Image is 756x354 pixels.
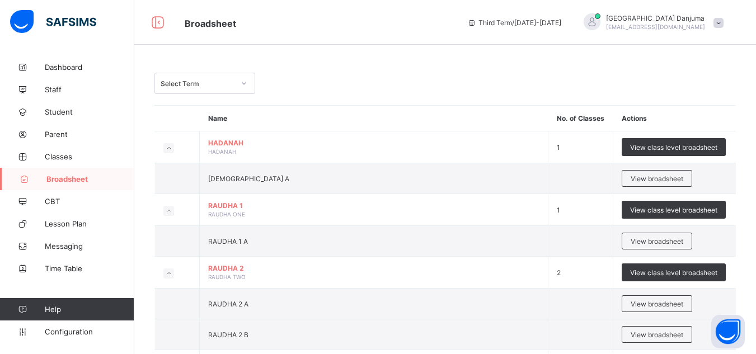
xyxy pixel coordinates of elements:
span: Configuration [45,327,134,336]
span: View class level broadsheet [630,206,717,214]
a: View class level broadsheet [622,263,726,272]
span: Broadsheet [46,174,134,183]
span: HADANAH [208,139,539,147]
span: [EMAIL_ADDRESS][DOMAIN_NAME] [606,23,705,30]
span: [GEOGRAPHIC_DATA] Danjuma [606,14,705,22]
a: View broadsheet [622,170,692,178]
span: CBT [45,197,134,206]
span: Classes [45,152,134,161]
span: Help [45,305,134,314]
span: View class level broadsheet [630,268,717,277]
span: Lesson Plan [45,219,134,228]
a: View broadsheet [622,326,692,334]
span: HADANAH [208,148,236,155]
a: View class level broadsheet [622,138,726,147]
span: View broadsheet [631,300,683,308]
span: Parent [45,130,134,139]
span: Student [45,107,134,116]
span: RAUDHA 2 A [208,300,248,308]
img: safsims [10,10,96,34]
a: View broadsheet [622,295,692,304]
span: RAUDHA TWO [208,273,246,280]
span: RAUDHA 1 [208,201,539,210]
th: Actions [613,106,736,131]
button: Open asap [711,315,745,348]
span: View broadsheet [631,331,683,339]
span: RAUDHA 2 [208,264,539,272]
span: [DEMOGRAPHIC_DATA] A [208,174,289,183]
span: session/term information [467,18,561,27]
span: Time Table [45,264,134,273]
div: IranyangDanjuma [572,13,729,32]
span: Dashboard [45,63,134,72]
span: RAUDHA 2 B [208,331,248,339]
span: 1 [557,143,560,152]
span: View class level broadsheet [630,143,717,152]
span: 2 [557,268,561,277]
a: View broadsheet [622,233,692,241]
div: Select Term [161,79,234,88]
span: RAUDHA ONE [208,211,245,218]
span: RAUDHA 1 A [208,237,248,246]
span: View broadsheet [631,237,683,246]
a: View class level broadsheet [622,201,726,209]
span: 1 [557,206,560,214]
span: View broadsheet [631,174,683,183]
th: No. of Classes [548,106,613,131]
span: Broadsheet [185,18,236,29]
th: Name [200,106,548,131]
span: Staff [45,85,134,94]
span: Messaging [45,242,134,251]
